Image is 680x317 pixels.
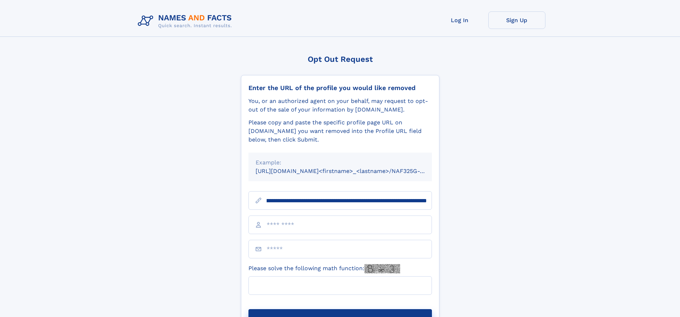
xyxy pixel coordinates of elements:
[135,11,238,31] img: Logo Names and Facts
[248,97,432,114] div: You, or an authorized agent on your behalf, may request to opt-out of the sale of your informatio...
[248,118,432,144] div: Please copy and paste the specific profile page URL on [DOMAIN_NAME] you want removed into the Pr...
[248,264,400,273] label: Please solve the following math function:
[431,11,488,29] a: Log In
[256,158,425,167] div: Example:
[256,168,445,174] small: [URL][DOMAIN_NAME]<firstname>_<lastname>/NAF325G-xxxxxxxx
[241,55,439,64] div: Opt Out Request
[488,11,545,29] a: Sign Up
[248,84,432,92] div: Enter the URL of the profile you would like removed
